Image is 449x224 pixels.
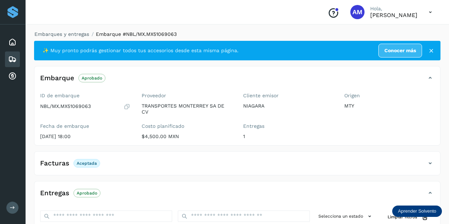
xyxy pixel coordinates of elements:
[43,47,239,54] span: ✨ Muy pronto podrás gestionar todos tus accesorios desde esta misma página.
[243,103,333,109] p: NIAGARA
[316,211,376,222] button: Selecciona un estado
[34,187,440,205] div: EntregasAprobado
[243,93,333,99] label: Cliente emisor
[378,44,422,58] a: Conocer más
[142,123,232,129] label: Costo planificado
[40,74,74,82] h4: Embarque
[40,159,69,168] h4: Facturas
[34,157,440,175] div: FacturasAceptada
[388,214,417,220] span: Limpiar filtros
[370,12,417,18] p: Angele Monserrat Manriquez Bisuett
[5,34,20,50] div: Inicio
[77,191,97,196] p: Aprobado
[344,93,434,99] label: Origen
[398,208,436,214] p: Aprender Solvento
[82,76,102,81] p: Aprobado
[382,211,434,224] button: Limpiar filtros
[142,103,232,115] p: TRANSPORTES MONTERREY SA DE CV
[5,51,20,67] div: Embarques
[34,31,89,37] a: Embarques y entregas
[243,133,333,140] p: 1
[34,31,440,38] nav: breadcrumb
[40,93,130,99] label: ID de embarque
[77,161,97,166] p: Aceptada
[142,133,232,140] p: $4,500.00 MXN
[96,31,177,37] span: Embarque #NBL/MX.MX51069063
[40,133,130,140] p: [DATE] 18:00
[5,69,20,84] div: Cuentas por cobrar
[344,103,434,109] p: MTY
[392,206,442,217] div: Aprender Solvento
[40,189,69,197] h4: Entregas
[243,123,333,129] label: Entregas
[40,103,91,109] p: NBL/MX.MX51069063
[142,93,232,99] label: Proveedor
[40,123,130,129] label: Fecha de embarque
[370,6,417,12] p: Hola,
[34,72,440,90] div: EmbarqueAprobado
